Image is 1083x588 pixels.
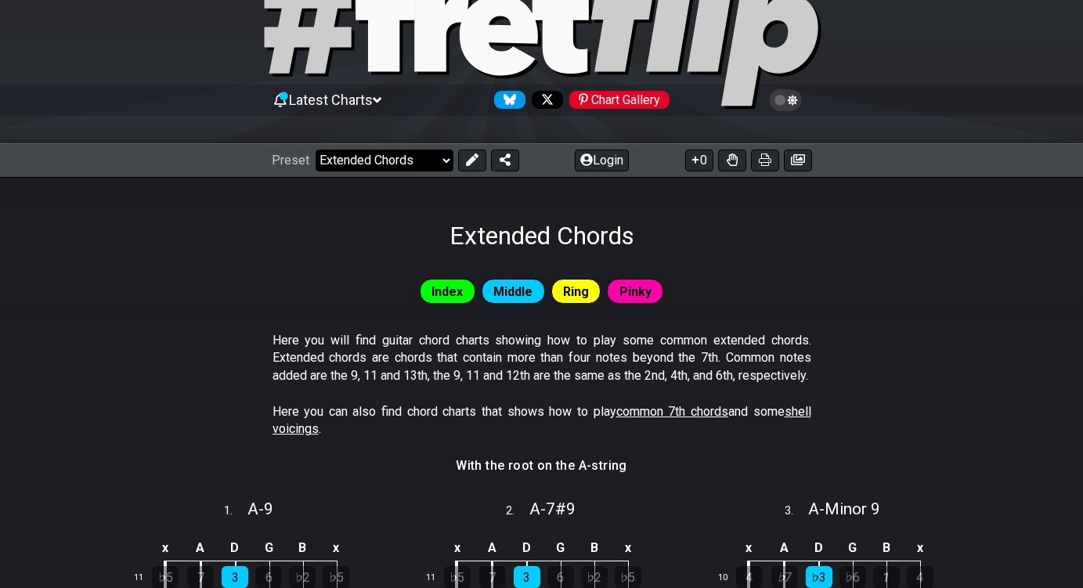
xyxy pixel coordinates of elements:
button: Edit Preset [458,150,486,171]
div: 6 [547,566,574,588]
a: Follow #fretflip at Bluesky [488,91,525,109]
td: x [319,536,353,561]
div: 1 [873,566,900,588]
a: Follow #fretflip at X [525,91,563,109]
div: 7 [479,566,506,588]
div: ♭6 [839,566,866,588]
td: x [731,536,767,561]
div: 3 [514,566,540,588]
td: D [802,536,836,561]
div: 7 [187,566,214,588]
p: Here you can also find chord charts that shows how to play and some . [273,403,811,438]
span: Preset [272,153,309,168]
a: #fretflip at Pinterest [563,91,670,109]
span: 2 . [506,503,529,520]
h1: Extended Chords [449,221,634,251]
td: x [611,536,644,561]
td: x [439,536,475,561]
button: Print [751,150,779,171]
span: Middle [493,280,532,303]
div: ♭5 [152,566,179,588]
button: Share Preset [491,150,519,171]
td: G [543,536,577,561]
div: 6 [255,566,282,588]
div: ♭5 [615,566,641,588]
span: 3 . [785,503,808,520]
div: Chart Gallery [569,91,670,109]
td: A [767,536,802,561]
td: D [510,536,544,561]
span: Index [431,280,463,303]
span: common 7th chords [616,404,728,419]
td: x [903,536,937,561]
td: A [475,536,510,561]
span: A - 7#9 [529,500,576,518]
div: ♭2 [581,566,608,588]
button: Login [575,150,629,171]
div: ♭2 [289,566,316,588]
span: 1 . [224,503,247,520]
td: B [577,536,611,561]
div: 4 [907,566,933,588]
span: A - Minor 9 [808,500,880,518]
div: 3 [222,566,248,588]
td: G [836,536,869,561]
td: A [183,536,218,561]
td: B [286,536,319,561]
td: D [218,536,252,561]
button: Create image [784,150,812,171]
td: B [869,536,903,561]
span: A - 9 [247,500,273,518]
button: 0 [685,150,713,171]
button: Toggle Dexterity for all fretkits [718,150,746,171]
div: ♭7 [771,566,798,588]
div: 4 [736,566,763,588]
div: ♭5 [444,566,471,588]
td: G [252,536,286,561]
p: Here you will find guitar chord charts showing how to play some common extended chords. Extended ... [273,332,811,384]
div: ♭5 [323,566,349,588]
span: Toggle light / dark theme [777,93,795,107]
select: Preset [316,150,453,171]
span: Pinky [619,280,652,303]
span: Ring [563,280,589,303]
div: ♭3 [806,566,832,588]
h4: With the root on the A-string [456,457,627,474]
span: Latest Charts [289,92,373,108]
td: x [147,536,183,561]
